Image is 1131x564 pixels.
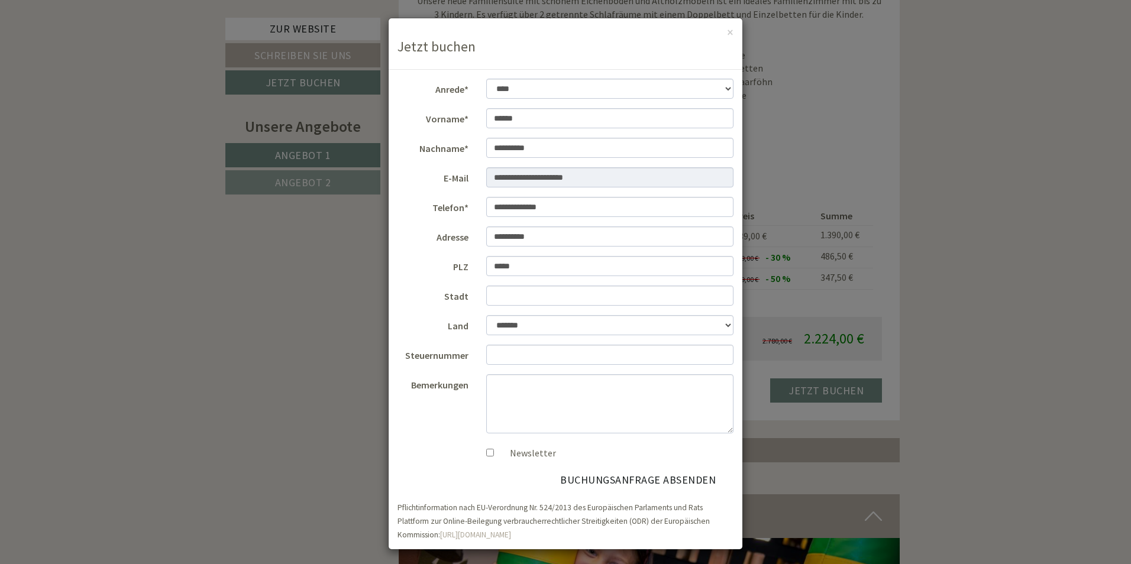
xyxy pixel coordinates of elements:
div: [DATE] [212,3,254,23]
label: Bemerkungen [389,374,477,392]
small: Pflichtinformation nach EU-Verordnung Nr. 524/2013 des Europäischen Parlaments und Rats Plattform... [398,503,710,540]
button: Senden [390,308,466,332]
label: Adresse [389,226,477,244]
label: Newsletter [498,446,556,460]
a: [URL][DOMAIN_NAME] [440,530,511,540]
button: × [727,26,733,38]
label: Anrede* [389,79,477,96]
label: Stadt [389,286,477,303]
label: Land [389,315,477,333]
small: 14:14 [172,44,448,52]
div: Inso Sonnenheim [18,60,295,69]
label: PLZ [389,256,477,274]
label: Telefon* [389,197,477,215]
label: Vorname* [389,108,477,126]
label: E-Mail [389,167,477,185]
label: Steuernummer [389,345,477,362]
small: 15:03 [18,204,295,212]
h3: Jetzt buchen [398,39,733,54]
button: Buchungsanfrage absenden [542,469,733,491]
label: Nachname* [389,138,477,155]
div: Guten Tag [PERSON_NAME], gerne können die Kinder auch im Indoorpool sein. Lediglich die Saunen si... [9,57,300,215]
